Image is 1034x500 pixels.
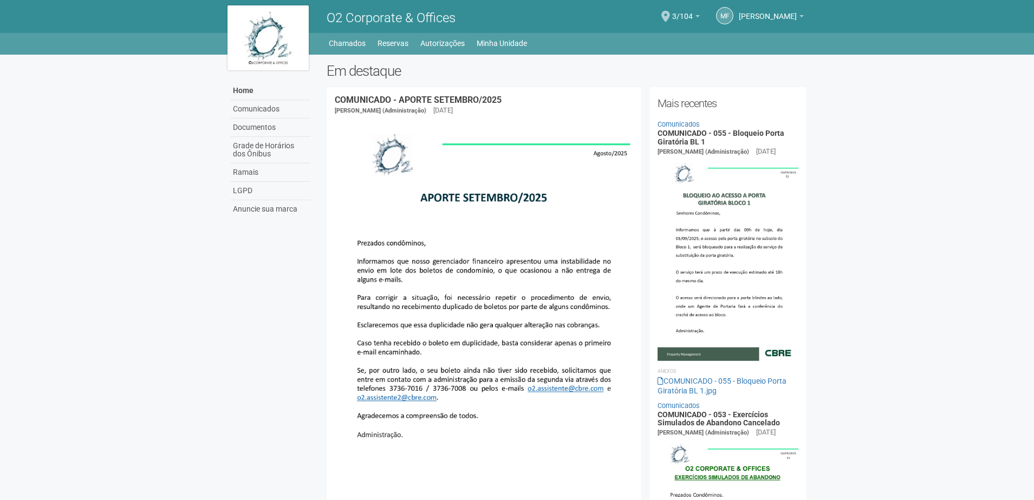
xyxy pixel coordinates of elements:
a: [PERSON_NAME] [739,14,804,22]
h2: Em destaque [327,63,807,79]
div: [DATE] [756,147,776,156]
a: Comunicados [658,120,700,128]
span: [PERSON_NAME] (Administração) [658,429,749,436]
a: Anuncie sua marca [230,200,310,218]
span: 3/104 [672,2,693,21]
a: Ramais [230,163,310,182]
a: Documentos [230,119,310,137]
span: [PERSON_NAME] (Administração) [658,148,749,155]
span: [PERSON_NAME] (Administração) [335,107,426,114]
div: [DATE] [433,106,453,115]
img: logo.jpg [227,5,309,70]
span: O2 Corporate & Offices [327,10,456,25]
a: Chamados [329,36,366,51]
span: Márcia Ferraz [739,2,797,21]
li: Anexos [658,366,799,376]
a: Comunicados [230,100,310,119]
a: Reservas [378,36,408,51]
a: Minha Unidade [477,36,527,51]
a: Home [230,82,310,100]
img: COMUNICADO%20-%20055%20-%20Bloqueio%20Porta%20Girat%C3%B3ria%20BL%201.jpg [658,157,799,360]
div: [DATE] [756,427,776,437]
a: LGPD [230,182,310,200]
a: MF [716,7,733,24]
a: COMUNICADO - APORTE SETEMBRO/2025 [335,95,502,105]
a: Comunicados [658,402,700,410]
a: COMUNICADO - 055 - Bloqueio Porta Giratória BL 1.jpg [658,377,786,395]
a: COMUNICADO - 053 - Exercícios Simulados de Abandono Cancelado [658,410,780,427]
a: Grade de Horários dos Ônibus [230,137,310,163]
a: 3/104 [672,14,700,22]
a: Autorizações [420,36,465,51]
a: COMUNICADO - 055 - Bloqueio Porta Giratória BL 1 [658,129,784,146]
h2: Mais recentes [658,95,799,111]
